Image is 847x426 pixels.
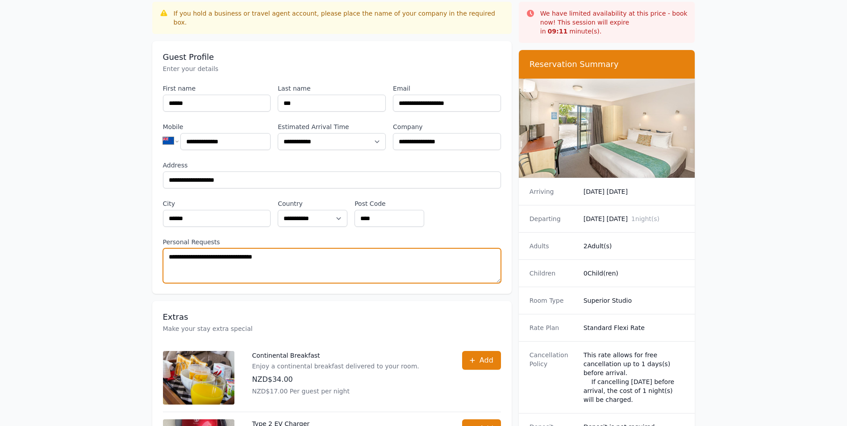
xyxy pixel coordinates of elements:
dt: Departing [530,214,576,223]
p: We have limited availability at this price - book now! This session will expire in minute(s). [540,9,688,36]
p: NZD$17.00 Per guest per night [252,387,419,396]
label: Address [163,161,501,170]
p: NZD$34.00 [252,374,419,385]
img: Continental Breakfast [163,351,234,405]
dd: Standard Flexi Rate [584,323,684,332]
label: Personal Requests [163,238,501,246]
dt: Rate Plan [530,323,576,332]
label: Country [278,199,347,208]
dd: [DATE] [DATE] [584,214,684,223]
label: Email [393,84,501,93]
h3: Extras [163,312,501,322]
dd: Superior Studio [584,296,684,305]
p: Enjoy a continental breakfast delivered to your room. [252,362,419,371]
label: Last name [278,84,386,93]
label: First name [163,84,271,93]
span: Add [480,355,493,366]
img: Superior Studio [519,79,695,178]
dt: Arriving [530,187,576,196]
dt: Cancellation Policy [530,351,576,404]
span: 1 night(s) [631,215,659,222]
p: Make your stay extra special [163,324,501,333]
dt: Adults [530,242,576,251]
label: Company [393,122,501,131]
label: Estimated Arrival Time [278,122,386,131]
dd: [DATE] [DATE] [584,187,684,196]
p: Enter your details [163,64,501,73]
h3: Reservation Summary [530,59,684,70]
h3: Guest Profile [163,52,501,63]
div: If you hold a business or travel agent account, please place the name of your company in the requ... [174,9,505,27]
label: City [163,199,271,208]
div: This rate allows for free cancellation up to 1 days(s) before arrival. If cancelling [DATE] befor... [584,351,684,404]
button: Add [462,351,501,370]
label: Mobile [163,122,271,131]
dd: 2 Adult(s) [584,242,684,251]
label: Post Code [355,199,424,208]
strong: 09 : 11 [548,28,568,35]
dt: Room Type [530,296,576,305]
dt: Children [530,269,576,278]
p: Continental Breakfast [252,351,419,360]
dd: 0 Child(ren) [584,269,684,278]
